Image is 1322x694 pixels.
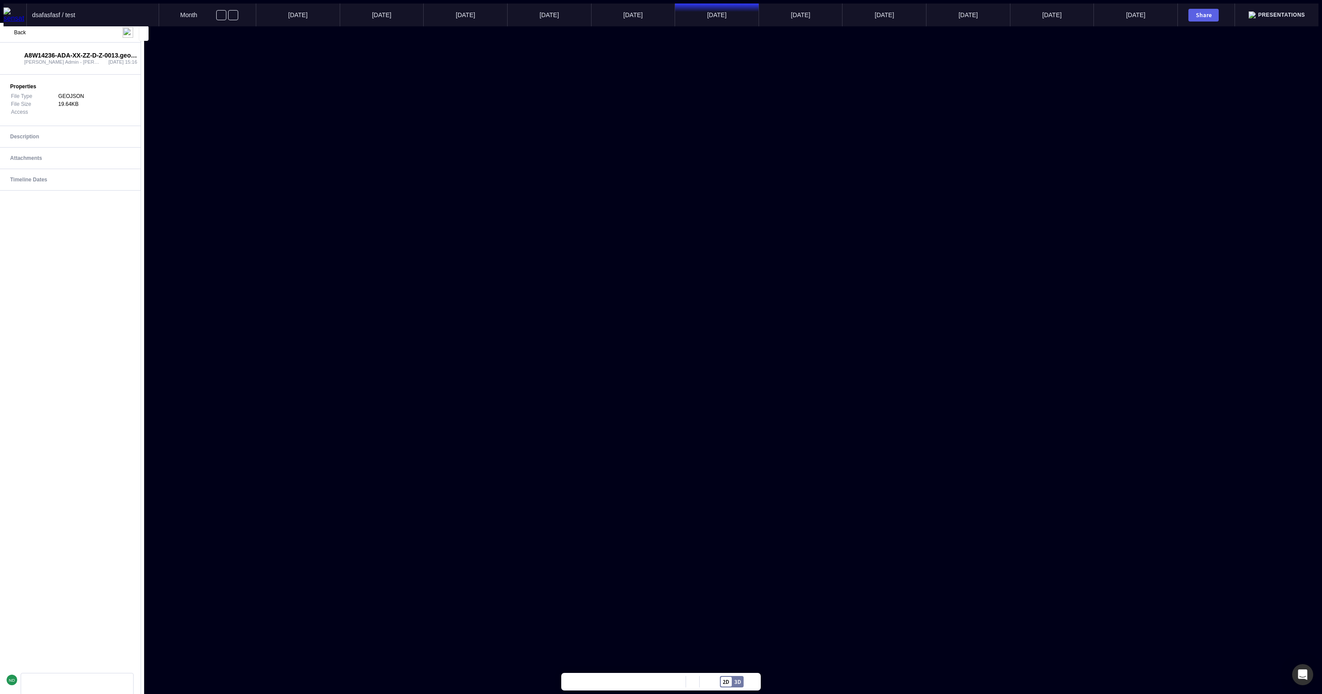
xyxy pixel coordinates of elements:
[4,7,26,22] img: sensat
[1292,664,1313,685] div: Open Intercom Messenger
[759,4,843,26] mapp-timeline-period: [DATE]
[1010,4,1094,26] mapp-timeline-period: [DATE]
[1192,12,1215,18] div: Share
[423,4,507,26] mapp-timeline-period: [DATE]
[926,4,1010,26] mapp-timeline-period: [DATE]
[842,4,926,26] mapp-timeline-period: [DATE]
[180,11,197,18] span: Month
[591,4,675,26] mapp-timeline-period: [DATE]
[1093,4,1177,26] mapp-timeline-period: [DATE]
[1258,12,1305,18] span: Presentations
[1188,9,1219,22] button: Share
[1249,11,1256,18] img: presentation.svg
[675,4,759,26] mapp-timeline-period: [DATE]
[340,4,424,26] mapp-timeline-period: [DATE]
[256,4,340,26] mapp-timeline-period: [DATE]
[507,4,591,26] mapp-timeline-period: [DATE]
[32,11,75,18] span: dsafasfasf / test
